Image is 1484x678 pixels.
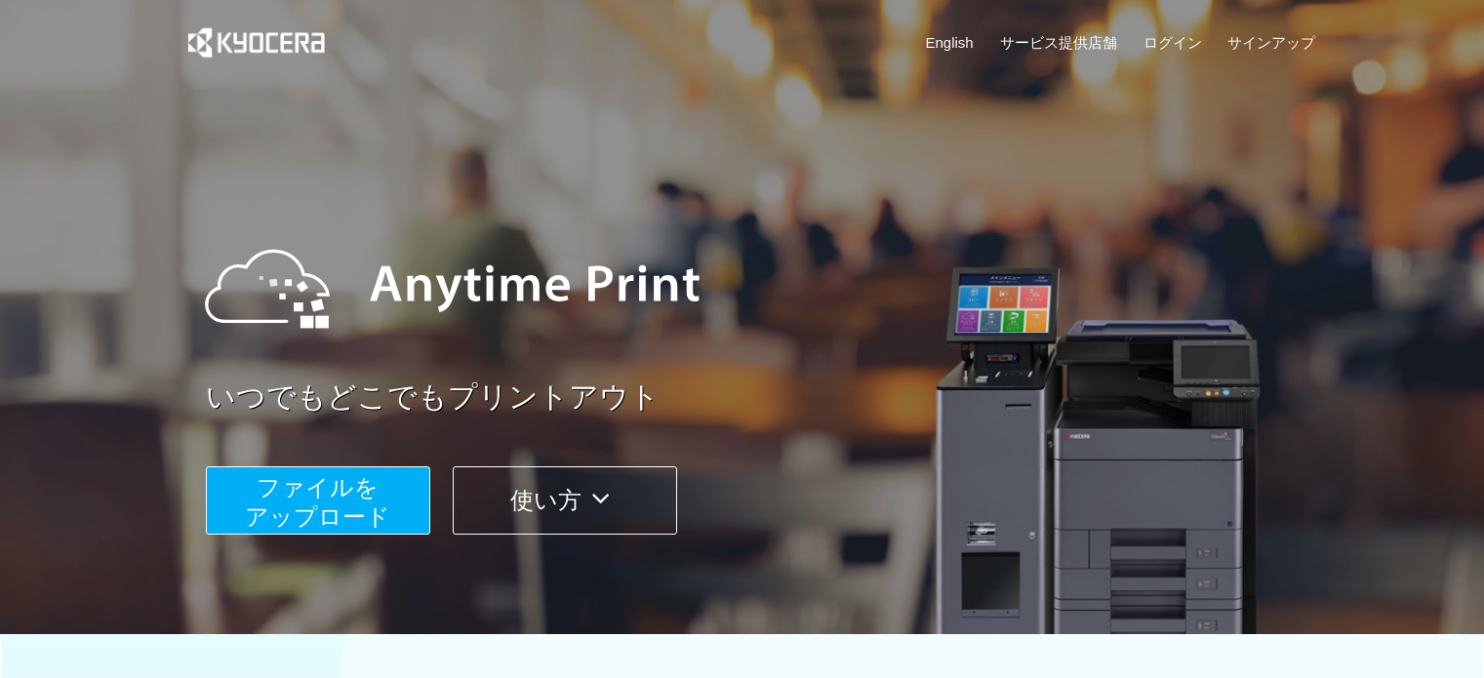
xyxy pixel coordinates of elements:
a: サービス提供店舗 [1000,32,1117,53]
a: ログイン [1143,32,1202,53]
a: いつでもどこでもプリントアウト [206,377,1328,419]
a: サインアップ [1227,32,1315,53]
button: ファイルを​​アップロード [206,466,430,535]
button: 使い方 [453,466,677,535]
a: English [926,32,974,53]
span: ファイルを ​​アップロード [245,474,390,530]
